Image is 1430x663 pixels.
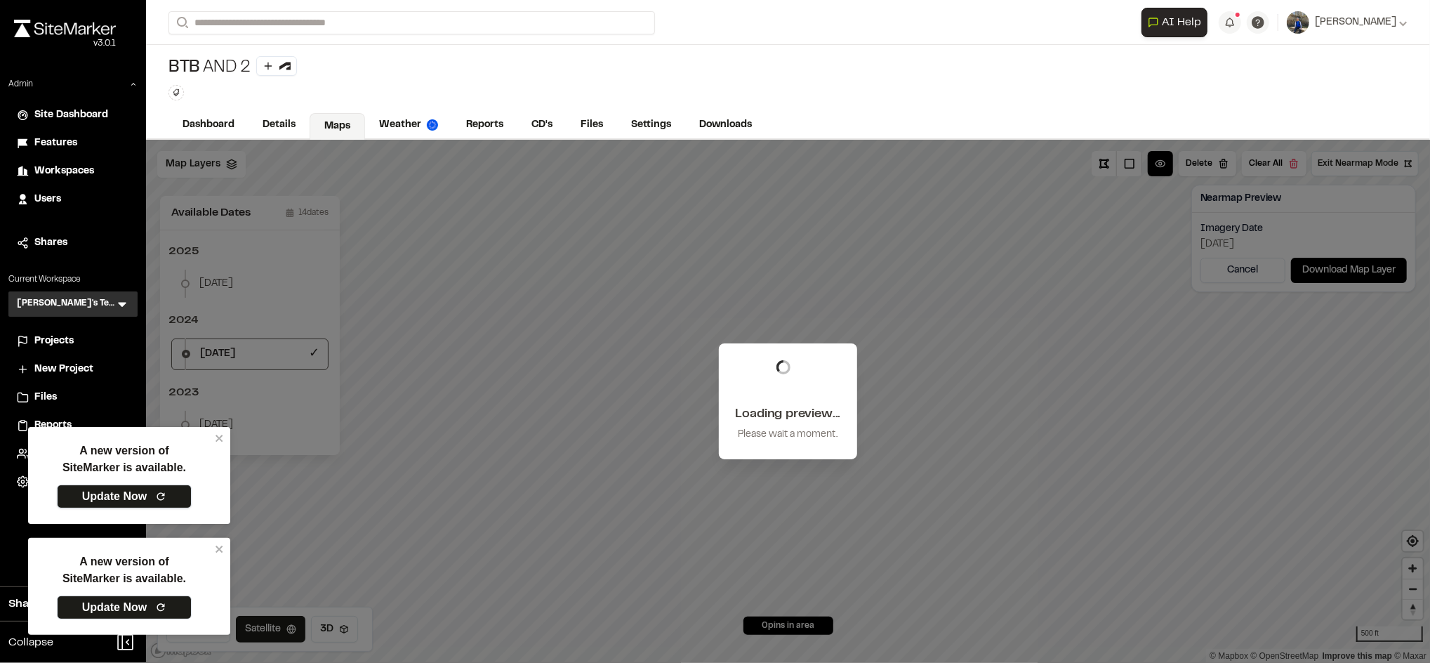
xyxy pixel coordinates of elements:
[1315,15,1396,30] span: [PERSON_NAME]
[249,112,310,138] a: Details
[8,273,138,286] p: Current Workspace
[1162,14,1201,31] span: AI Help
[14,37,116,50] div: Oh geez...please don't...
[738,427,838,442] p: Please wait a moment.
[517,112,567,138] a: CD's
[57,596,192,619] a: Update Now
[34,362,93,377] span: New Project
[17,107,129,123] a: Site Dashboard
[168,11,194,34] button: Search
[365,112,452,138] a: Weather
[17,235,129,251] a: Shares
[1287,11,1309,34] img: User
[62,553,186,587] p: A new version of SiteMarker is available.
[736,405,841,424] p: Loading preview...
[1141,8,1207,37] button: Open AI Assistant
[617,112,685,138] a: Settings
[17,192,129,207] a: Users
[215,433,225,444] button: close
[34,107,108,123] span: Site Dashboard
[1287,11,1408,34] button: [PERSON_NAME]
[34,334,74,349] span: Projects
[34,235,67,251] span: Shares
[685,112,766,138] a: Downloads
[168,85,184,100] button: Edit Tags
[427,119,438,131] img: precipai.png
[1141,8,1213,37] div: Open AI Assistant
[17,334,129,349] a: Projects
[57,485,192,508] a: Update Now
[17,297,115,311] h3: [PERSON_NAME]'s Test
[17,164,129,179] a: Workspaces
[8,78,33,91] p: Admin
[17,390,129,405] a: Files
[452,112,517,138] a: Reports
[14,20,116,37] img: rebrand.png
[8,596,102,612] span: Share Workspace
[17,362,129,377] a: New Project
[310,113,365,140] a: Maps
[215,544,225,555] button: close
[34,418,72,433] span: Reports
[62,442,186,476] p: A new version of SiteMarker is available.
[34,192,61,207] span: Users
[17,136,129,151] a: Features
[567,112,617,138] a: Files
[17,418,129,433] a: Reports
[34,136,77,151] span: Features
[168,57,200,79] span: btb
[168,112,249,138] a: Dashboard
[34,390,57,405] span: Files
[168,56,297,79] div: And 2
[8,634,53,651] span: Collapse
[34,164,94,179] span: Workspaces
